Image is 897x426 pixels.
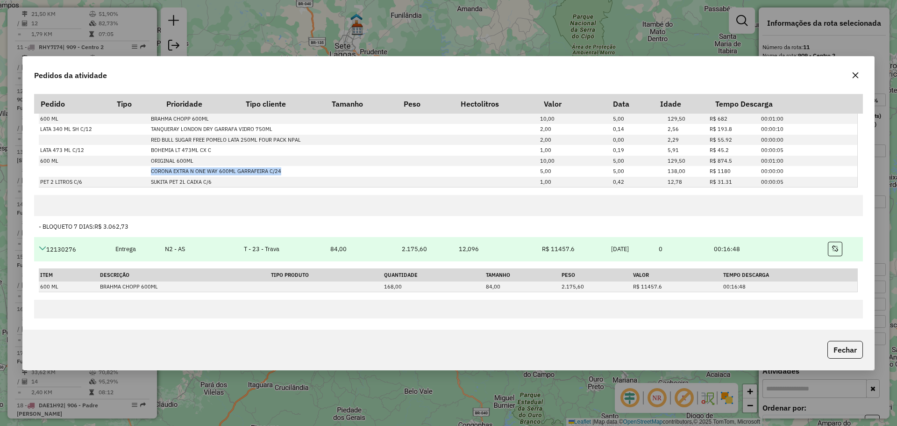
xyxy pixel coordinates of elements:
td: 2,00 [539,124,612,135]
td: 138,00 [666,166,708,177]
th: Quantidade [383,269,484,282]
td: R$ 31.31 [708,177,760,188]
td: ORIGINAL 600ML [149,156,457,166]
th: Prioridade [160,94,239,114]
span: 12,096 [459,245,479,253]
span: Pedidos da atividade [34,70,107,81]
td: SUKITA PET 2L CAIXA C/6 [149,177,457,188]
th: Valor [632,269,721,282]
td: 00:00:10 [760,124,857,135]
td: 5,00 [612,156,666,166]
td: PET 2 LITROS C/6 [39,177,149,188]
td: 00:01:00 [760,114,857,124]
td: 10,00 [539,114,612,124]
td: CORONA EXTRA N ONE WAY 600ML GARRAFEIRA C/24 [149,166,457,177]
th: Tempo Descarga [709,94,823,114]
td: 00:16:48 [722,282,857,292]
td: [DATE] [606,237,654,261]
th: Tamanho [325,94,397,114]
th: Pedido [34,94,110,114]
td: 600 ML [39,282,99,292]
th: Tipo [110,94,160,114]
td: 00:01:00 [760,156,857,166]
td: 12130276 [34,237,110,261]
td: TANQUERAY LONDON DRY GARRAFA VIDRO 750ML [149,124,457,135]
td: 2,00 [539,135,612,145]
td: 1,00 [539,177,612,188]
th: Tipo Produto [270,269,383,282]
th: Data [606,94,654,114]
td: 129,50 [666,114,708,124]
td: 0,00 [612,135,666,145]
button: Fechar [827,341,863,359]
td: R$ 193.8 [708,124,760,135]
td: 1,00 [539,145,612,156]
td: 10,00 [539,156,612,166]
td: N2 - AS [160,237,239,261]
td: 5,00 [612,166,666,177]
td: 5,00 [539,166,612,177]
td: 0,42 [612,177,666,188]
th: Tamanho [484,269,560,282]
th: Valor [537,94,606,114]
th: Peso [560,269,632,282]
th: Idade [654,94,709,114]
td: R$ 874.5 [708,156,760,166]
td: BRAHMA CHOPP 600ML [149,114,457,124]
td: 5,00 [612,114,666,124]
td: 84,00 [484,282,560,292]
th: Descrição [99,269,269,282]
td: LATA 340 ML SH C/12 [39,124,149,135]
td: 0,14 [612,124,666,135]
span: T - 23 - Trava [244,245,279,253]
td: 2,29 [666,135,708,145]
td: 600 ML [39,114,149,124]
td: 168,00 [383,282,484,292]
td: LATA 473 ML C/12 [39,145,149,156]
td: R$ 11457.6 [632,282,721,292]
td: 600 ML [39,156,149,166]
th: Tipo cliente [239,94,325,114]
td: BOHEMIA LT 473ML CX C [149,145,457,156]
td: 2.175,60 [397,237,454,261]
td: 84,00 [325,237,397,261]
td: R$ 682 [708,114,760,124]
td: R$ 1180 [708,166,760,177]
td: R$ 11457.6 [537,237,606,261]
td: 00:00:05 [760,145,857,156]
td: 0,19 [612,145,666,156]
th: Hectolitros [454,94,537,114]
td: RED BULL SUGAR FREE POMELO LATA 250ML FOUR PACK NPAL [149,135,457,145]
td: 2,56 [666,124,708,135]
div: - BLOQUETO 7 DIAS: [39,222,858,231]
td: 12,78 [666,177,708,188]
span: Entrega [115,245,136,253]
td: R$ 45.2 [708,145,760,156]
td: 00:00:05 [760,177,857,188]
td: 5,91 [666,145,708,156]
span: R$ 3.062,73 [94,223,128,231]
th: Item [39,269,99,282]
td: 00:16:48 [709,237,823,261]
th: Tempo Descarga [722,269,857,282]
th: Peso [397,94,454,114]
td: BRAHMA CHOPP 600ML [99,282,269,292]
td: 2.175,60 [560,282,632,292]
td: 129,50 [666,156,708,166]
td: R$ 55.92 [708,135,760,145]
td: 0 [654,237,709,261]
td: 00:00:00 [760,166,857,177]
td: 00:00:00 [760,135,857,145]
